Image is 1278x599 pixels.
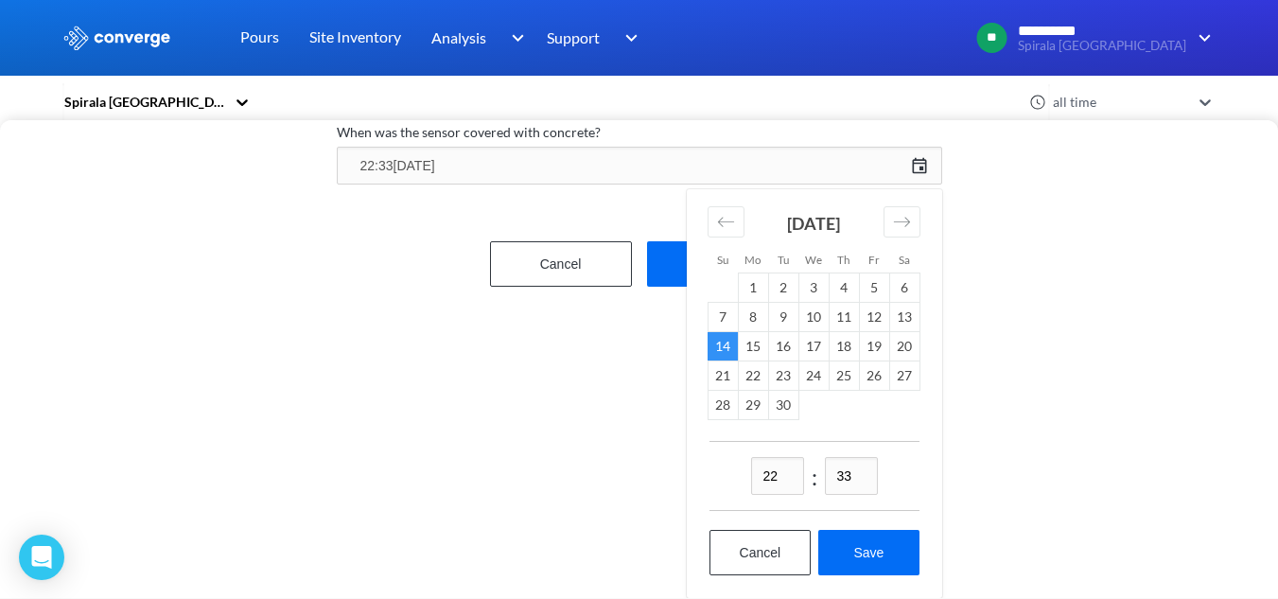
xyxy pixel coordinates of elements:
[798,273,829,302] td: Wednesday, September 3, 2025
[738,302,768,331] td: Monday, September 8, 2025
[859,331,889,361] td: Friday, September 19, 2025
[738,331,768,361] td: Monday, September 15, 2025
[647,241,789,287] button: Start
[738,390,768,419] td: Monday, September 29, 2025
[708,302,738,331] td: Sunday, September 7, 2025
[859,273,889,302] td: Friday, September 5, 2025
[768,390,798,419] td: Tuesday, September 30, 2025
[768,361,798,390] td: Tuesday, September 23, 2025
[490,241,632,287] button: Cancel
[829,273,859,302] td: Thursday, September 4, 2025
[899,253,910,266] small: Sa
[19,535,64,580] div: Open Intercom Messenger
[1186,26,1217,49] img: downArrow.svg
[768,273,798,302] td: Tuesday, September 2, 2025
[859,361,889,390] td: Friday, September 26, 2025
[818,530,919,575] button: Save
[829,331,859,361] td: Thursday, September 18, 2025
[889,273,919,302] td: Saturday, September 6, 2025
[751,457,804,495] input: hh
[798,331,829,361] td: Wednesday, September 17, 2025
[812,459,817,495] span: :
[62,26,172,50] img: logo_ewhite.svg
[768,302,798,331] td: Tuesday, September 9, 2025
[768,331,798,361] td: Tuesday, September 16, 2025
[708,361,738,390] td: Sunday, September 21, 2025
[613,26,643,49] img: downArrow.svg
[805,253,822,266] small: We
[889,361,919,390] td: Saturday, September 27, 2025
[787,213,840,234] strong: [DATE]
[825,457,878,495] input: mm
[884,206,920,238] div: Move forward to switch to the next month.
[431,26,486,49] span: Analysis
[708,390,738,419] td: Sunday, September 28, 2025
[889,302,919,331] td: Saturday, September 13, 2025
[708,331,738,361] td: Selected. Sunday, September 14, 2025
[829,302,859,331] td: Thursday, September 11, 2025
[717,253,728,266] small: Su
[859,302,889,331] td: Friday, September 12, 2025
[829,361,859,390] td: Thursday, September 25, 2025
[708,206,744,238] div: Move backward to switch to the previous month.
[889,331,919,361] td: Saturday, September 20, 2025
[337,121,942,144] label: When was the sensor covered with concrete?
[738,273,768,302] td: Monday, September 1, 2025
[798,302,829,331] td: Wednesday, September 10, 2025
[499,26,529,49] img: downArrow.svg
[778,253,789,266] small: Tu
[868,253,880,266] small: Fr
[709,530,812,575] button: Cancel
[547,26,600,49] span: Support
[798,361,829,390] td: Wednesday, September 24, 2025
[1018,39,1186,53] span: Spirala [GEOGRAPHIC_DATA]
[837,253,849,266] small: Th
[738,361,768,390] td: Monday, September 22, 2025
[687,189,942,598] div: Calendar
[744,253,761,266] small: Mo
